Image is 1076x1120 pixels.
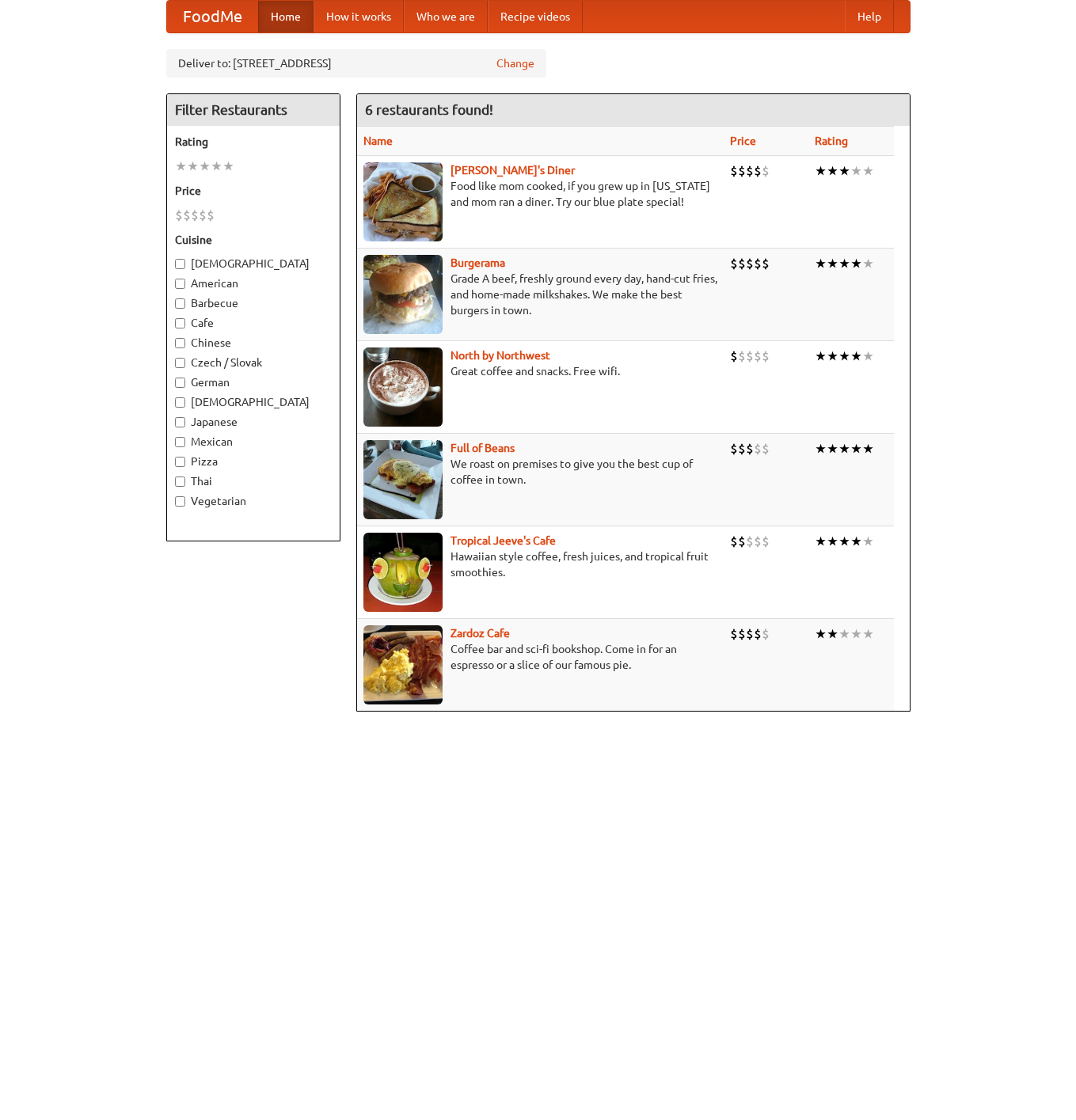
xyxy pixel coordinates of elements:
[488,1,583,32] a: Recipe videos
[827,440,838,457] li: ★
[175,335,332,351] label: Chinese
[167,94,340,126] h4: Filter Restaurants
[314,1,404,32] a: How it works
[862,440,874,457] li: ★
[363,363,717,379] p: Great coffee and snacks. Free wifi.
[827,255,838,272] li: ★
[815,135,848,147] a: Rating
[838,255,850,272] li: ★
[166,49,546,78] div: Deliver to: [STREET_ADDRESS]
[175,457,185,467] input: Pizza
[862,625,874,643] li: ★
[850,255,862,272] li: ★
[451,349,550,362] a: North by Northwest
[762,625,770,643] li: $
[175,338,185,348] input: Chinese
[746,533,754,550] li: $
[738,440,746,457] li: $
[738,255,746,272] li: $
[258,1,314,32] a: Home
[730,162,738,180] li: $
[404,1,488,32] a: Who we are
[746,162,754,180] li: $
[175,374,332,390] label: German
[738,625,746,643] li: $
[827,162,838,180] li: ★
[451,627,510,640] a: Zardoz Cafe
[363,641,717,673] p: Coffee bar and sci-fi bookshop. Come in for an espresso or a slice of our famous pie.
[451,442,515,454] b: Full of Beans
[730,135,756,147] a: Price
[363,347,443,427] img: north.jpg
[175,275,332,291] label: American
[738,533,746,550] li: $
[175,256,332,271] label: [DEMOGRAPHIC_DATA]
[762,255,770,272] li: $
[850,533,862,550] li: ★
[730,347,738,365] li: $
[175,318,185,328] input: Cafe
[175,437,185,447] input: Mexican
[845,1,894,32] a: Help
[363,456,717,488] p: We roast on premises to give you the best cup of coffee in town.
[175,298,185,309] input: Barbecue
[815,533,827,550] li: ★
[183,207,191,224] li: $
[175,378,185,388] input: German
[211,158,222,175] li: ★
[827,347,838,365] li: ★
[815,347,827,365] li: ★
[862,162,874,180] li: ★
[754,347,762,365] li: $
[363,549,717,580] p: Hawaiian style coffee, fresh juices, and tropical fruit smoothies.
[746,440,754,457] li: $
[175,394,332,410] label: [DEMOGRAPHIC_DATA]
[363,255,443,334] img: burgerama.jpg
[762,347,770,365] li: $
[175,279,185,289] input: American
[862,533,874,550] li: ★
[815,162,827,180] li: ★
[862,347,874,365] li: ★
[762,162,770,180] li: $
[451,164,575,177] b: [PERSON_NAME]'s Diner
[738,347,746,365] li: $
[175,397,185,408] input: [DEMOGRAPHIC_DATA]
[815,255,827,272] li: ★
[175,295,332,311] label: Barbecue
[175,183,332,199] h5: Price
[754,440,762,457] li: $
[363,271,717,318] p: Grade A beef, freshly ground every day, hand-cut fries, and home-made milkshakes. We make the bes...
[207,207,215,224] li: $
[838,533,850,550] li: ★
[838,347,850,365] li: ★
[754,533,762,550] li: $
[175,434,332,450] label: Mexican
[850,625,862,643] li: ★
[175,358,185,368] input: Czech / Slovak
[191,207,199,224] li: $
[199,207,207,224] li: $
[862,255,874,272] li: ★
[827,625,838,643] li: ★
[175,134,332,150] h5: Rating
[850,347,862,365] li: ★
[175,315,332,331] label: Cafe
[815,440,827,457] li: ★
[754,625,762,643] li: $
[746,347,754,365] li: $
[365,102,493,117] ng-pluralize: 6 restaurants found!
[363,178,717,210] p: Food like mom cooked, if you grew up in [US_STATE] and mom ran a diner. Try our blue plate special!
[746,625,754,643] li: $
[175,232,332,248] h5: Cuisine
[363,135,393,147] a: Name
[451,534,556,547] a: Tropical Jeeve's Cafe
[175,417,185,427] input: Japanese
[730,440,738,457] li: $
[730,533,738,550] li: $
[175,473,332,489] label: Thai
[167,1,258,32] a: FoodMe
